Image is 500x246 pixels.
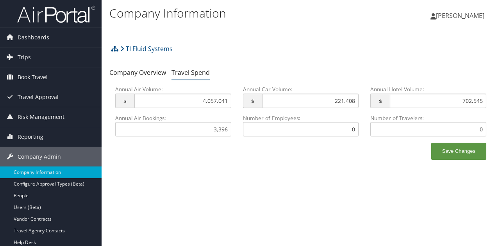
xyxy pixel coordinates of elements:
input: Annual Car Volume: $ [262,94,359,108]
span: $ [370,94,389,108]
span: Company Admin [18,147,61,166]
input: Annual Air Bookings: [115,122,231,136]
input: Number of Travelers: [370,122,486,136]
label: Number of Travelers: [370,114,486,136]
a: Travel Spend [171,68,210,77]
span: $ [243,94,262,108]
a: TI Fluid Systems [120,41,173,57]
span: Book Travel [18,67,48,87]
button: Save Changes [431,143,486,160]
span: [PERSON_NAME] [436,11,484,20]
input: Annual Air Volume: $ [134,94,231,108]
span: Trips [18,48,31,67]
label: Annual Air Bookings: [115,114,231,136]
span: Dashboards [18,28,49,47]
label: Annual Car Volume: [243,85,359,114]
span: Risk Management [18,107,64,127]
h1: Company Information [109,5,364,21]
input: Number of Employees: [243,122,359,136]
img: airportal-logo.png [17,5,95,23]
input: Annual Hotel Volume: $ [390,94,486,108]
a: Company Overview [109,68,166,77]
label: Annual Air Volume: [115,85,231,114]
span: Travel Approval [18,87,59,107]
a: [PERSON_NAME] [430,4,492,27]
span: Reporting [18,127,43,147]
span: $ [115,94,134,108]
label: Number of Employees: [243,114,359,136]
label: Annual Hotel Volume: [370,85,486,114]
